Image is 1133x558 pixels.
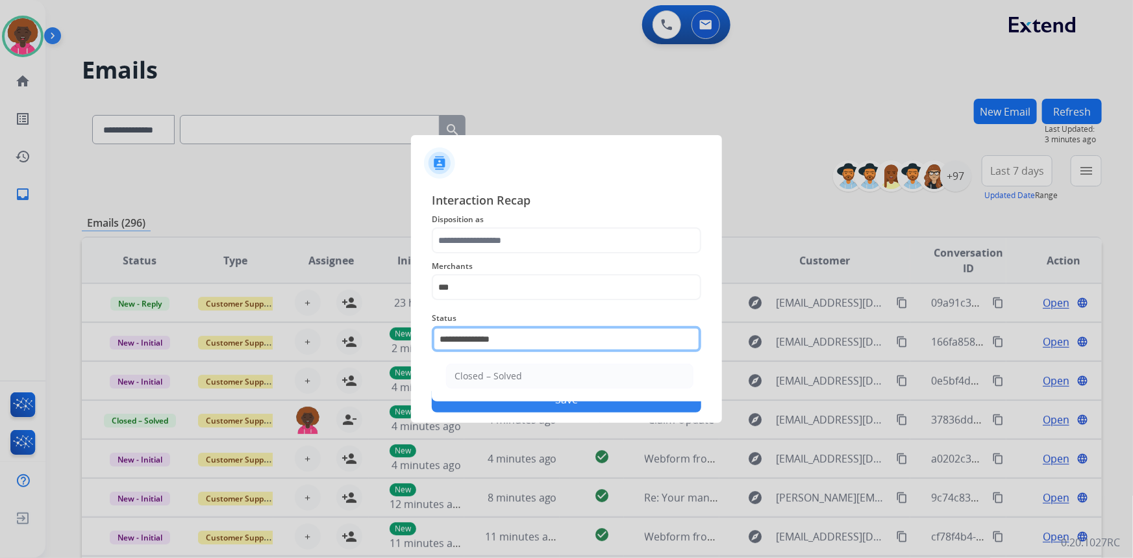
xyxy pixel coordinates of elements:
button: Save [432,387,701,412]
span: Disposition as [432,212,701,227]
span: Interaction Recap [432,191,701,212]
p: 0.20.1027RC [1061,535,1120,550]
span: Merchants [432,259,701,274]
div: Closed – Solved [454,370,522,383]
img: contactIcon [424,147,455,179]
span: Status [432,311,701,326]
